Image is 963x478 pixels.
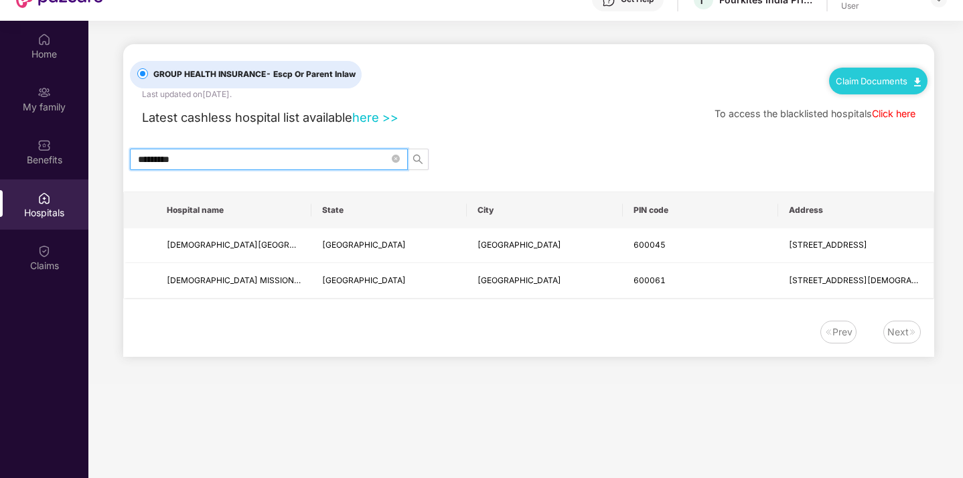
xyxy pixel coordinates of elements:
th: Hospital name [156,192,311,228]
img: svg+xml;base64,PHN2ZyBpZD0iSG9zcGl0YWxzIiB4bWxucz0iaHR0cDovL3d3dy53My5vcmcvMjAwMC9zdmciIHdpZHRoPS... [38,191,51,205]
td: Chennai [467,228,622,264]
span: [GEOGRAPHIC_DATA] [322,275,406,285]
th: City [467,192,622,228]
img: svg+xml;base64,PHN2ZyBpZD0iQ2xhaW0iIHhtbG5zPSJodHRwOi8vd3d3LnczLm9yZy8yMDAwL3N2ZyIgd2lkdGg9IjIwIi... [38,244,51,258]
span: close-circle [392,155,400,163]
td: HINDU MISSION HOSPITAL [156,228,311,264]
span: [GEOGRAPHIC_DATA] [477,275,561,285]
a: here >> [352,110,398,125]
span: Address [789,205,923,216]
img: svg+xml;base64,PHN2ZyB4bWxucz0iaHR0cDovL3d3dy53My5vcmcvMjAwMC9zdmciIHdpZHRoPSIxMC40IiBoZWlnaHQ9Ij... [914,78,921,86]
span: To access the blacklisted hospitals [715,108,872,119]
span: close-circle [392,153,400,165]
span: [GEOGRAPHIC_DATA] [477,240,561,250]
img: svg+xml;base64,PHN2ZyB4bWxucz0iaHR0cDovL3d3dy53My5vcmcvMjAwMC9zdmciIHdpZHRoPSIxNiIgaGVpZ2h0PSIxNi... [824,328,832,336]
td: Tamil Nadu [311,228,467,264]
span: [DEMOGRAPHIC_DATA][GEOGRAPHIC_DATA] [167,240,342,250]
img: svg+xml;base64,PHN2ZyBpZD0iSG9tZSIgeG1sbnM9Imh0dHA6Ly93d3cudzMub3JnLzIwMDAvc3ZnIiB3aWR0aD0iMjAiIG... [38,33,51,46]
a: Click here [872,108,915,119]
th: Address [778,192,934,228]
td: Chennai [467,263,622,299]
img: svg+xml;base64,PHN2ZyB4bWxucz0iaHR0cDovL3d3dy53My5vcmcvMjAwMC9zdmciIHdpZHRoPSIxNiIgaGVpZ2h0PSIxNi... [909,328,917,336]
img: svg+xml;base64,PHN2ZyB3aWR0aD0iMjAiIGhlaWdodD0iMjAiIHZpZXdCb3g9IjAgMCAyMCAyMCIgZmlsbD0ibm9uZSIgeG... [38,86,51,99]
th: State [311,192,467,228]
div: Prev [832,325,853,339]
span: search [408,154,428,165]
td: 103, Gst Road [778,228,934,264]
td: Tamil Nadu [311,263,467,299]
div: User [841,1,919,11]
span: [GEOGRAPHIC_DATA] [322,240,406,250]
th: PIN code [623,192,778,228]
span: 600045 [634,240,666,250]
span: GROUP HEALTH INSURANCE [148,68,361,81]
div: Last updated on [DATE] . [142,88,232,101]
span: [DEMOGRAPHIC_DATA] MISSION HEALTH SERVICES [167,275,368,285]
span: Latest cashless hospital list available [142,110,352,125]
span: Hospital name [167,205,301,216]
span: - Escp Or Parent Inlaw [266,69,356,79]
td: HINDU MISSION HEALTH SERVICES [156,263,311,299]
td: 100, Feet Road, Hindu Colony, Iyyappa Nagar [778,263,934,299]
img: svg+xml;base64,PHN2ZyBpZD0iQmVuZWZpdHMiIHhtbG5zPSJodHRwOi8vd3d3LnczLm9yZy8yMDAwL3N2ZyIgd2lkdGg9Ij... [38,139,51,152]
div: Next [887,325,909,339]
span: [STREET_ADDRESS] [789,240,867,250]
a: Claim Documents [836,76,921,86]
span: 600061 [634,275,666,285]
button: search [407,149,429,170]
